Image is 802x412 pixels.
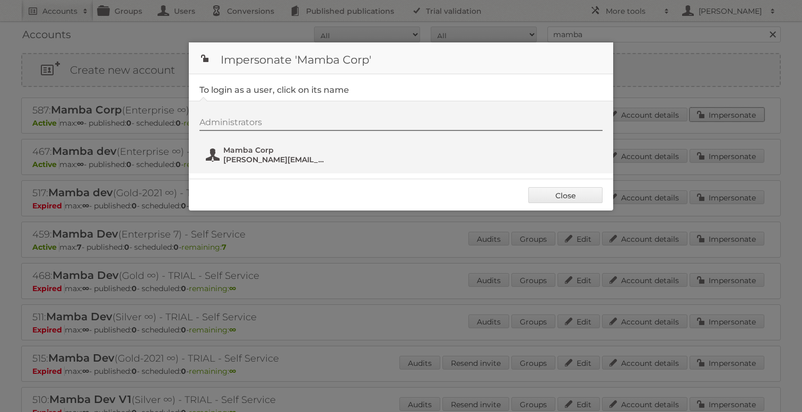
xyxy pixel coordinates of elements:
span: Mamba Corp [223,145,326,155]
a: Close [528,187,603,203]
h1: Impersonate 'Mamba Corp' [189,42,613,74]
div: Administrators [199,117,603,131]
span: [PERSON_NAME][EMAIL_ADDRESS][DOMAIN_NAME] [223,155,326,164]
legend: To login as a user, click on its name [199,85,349,95]
button: Mamba Corp [PERSON_NAME][EMAIL_ADDRESS][DOMAIN_NAME] [205,144,329,165]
